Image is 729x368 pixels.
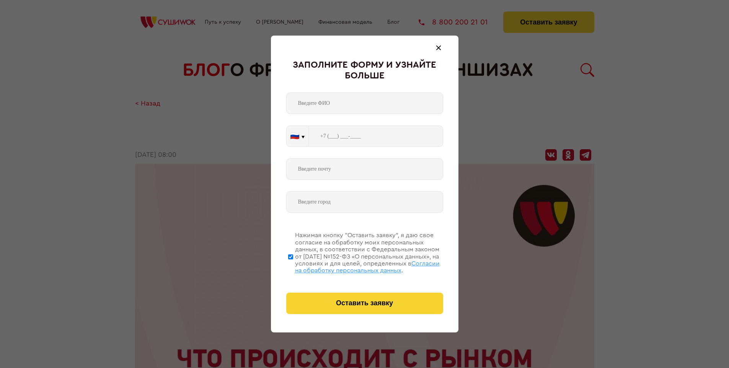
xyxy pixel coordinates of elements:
[286,60,443,81] div: Заполните форму и узнайте больше
[309,125,443,147] input: +7 (___) ___-____
[286,293,443,314] button: Оставить заявку
[295,232,443,274] div: Нажимая кнопку “Оставить заявку”, я даю свое согласие на обработку моих персональных данных, в со...
[286,93,443,114] input: Введите ФИО
[287,126,308,147] button: 🇷🇺
[286,191,443,213] input: Введите город
[295,261,440,274] span: Согласии на обработку персональных данных
[286,158,443,180] input: Введите почту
